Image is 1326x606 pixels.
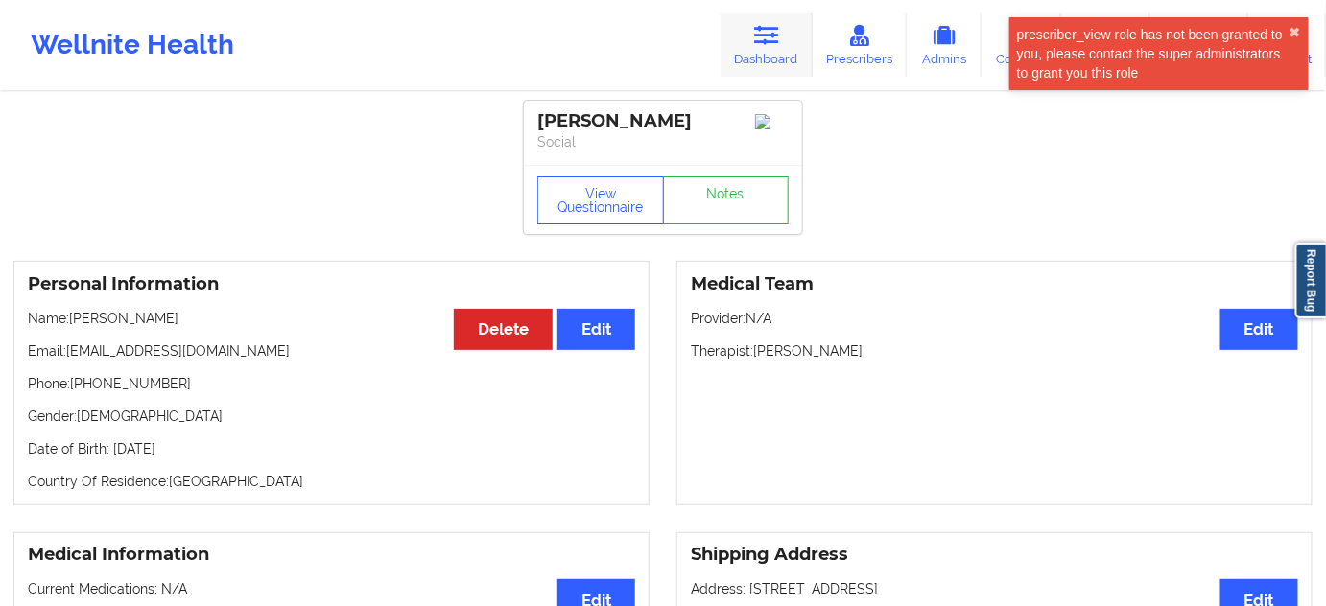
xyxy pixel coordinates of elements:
a: Admins [907,13,982,77]
a: Notes [663,176,790,224]
h3: Medical Information [28,544,635,566]
button: close [1290,25,1301,40]
a: Report Bug [1295,243,1326,318]
h3: Medical Team [691,273,1298,295]
p: Date of Birth: [DATE] [28,439,635,458]
a: Dashboard [721,13,813,77]
p: Gender: [DEMOGRAPHIC_DATA] [28,407,635,426]
button: Edit [557,309,635,350]
button: Edit [1220,309,1298,350]
div: [PERSON_NAME] [537,110,789,132]
button: Delete [454,309,553,350]
a: Prescribers [813,13,908,77]
p: Provider: N/A [691,309,1298,328]
p: Current Medications: N/A [28,579,635,598]
p: Address: [STREET_ADDRESS] [691,579,1298,598]
h3: Shipping Address [691,544,1298,566]
p: Country Of Residence: [GEOGRAPHIC_DATA] [28,472,635,491]
h3: Personal Information [28,273,635,295]
p: Phone: [PHONE_NUMBER] [28,374,635,393]
p: Name: [PERSON_NAME] [28,309,635,328]
p: Therapist: [PERSON_NAME] [691,341,1298,361]
button: View Questionnaire [537,176,664,224]
p: Email: [EMAIL_ADDRESS][DOMAIN_NAME] [28,341,635,361]
img: Image%2Fplaceholer-image.png [755,114,789,129]
p: Social [537,132,789,151]
a: Coaches [982,13,1061,77]
div: prescriber_view role has not been granted to you, please contact the super administrators to gran... [1017,25,1290,82]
